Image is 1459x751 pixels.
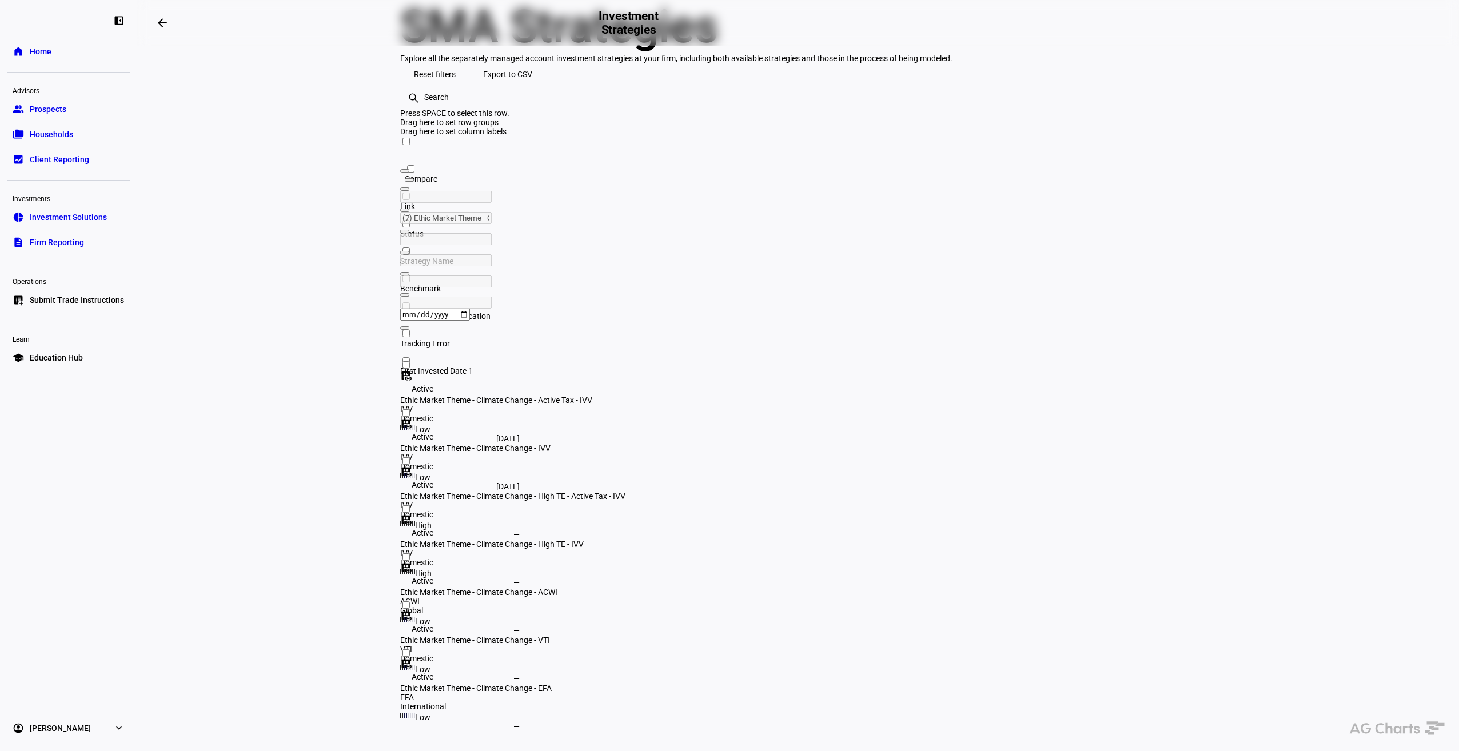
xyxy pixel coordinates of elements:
input: First Invested Date Filter Input [400,309,470,321]
a: groupProspects [7,98,130,121]
span: Prospects [30,103,66,115]
eth-mat-symbol: home [13,46,24,57]
input: Benchmark Classification Filter Input [400,254,492,266]
input: Press Space to toggle row selection (unchecked) [402,361,410,369]
eth-mat-symbol: bid_landscape [13,154,24,165]
button: Open Filter Menu [400,293,409,297]
span: Export to CSV [483,63,532,86]
span: Investment Solutions [30,211,107,223]
div: — [400,722,520,731]
span: Benchmark [400,284,441,293]
div: Active [400,526,439,540]
span: Tracking Error [400,339,450,348]
div: Explore all the separately managed account investment strategies at your firm, including both ava... [400,54,1196,63]
input: Press Space to toggle row selection (unchecked) [402,553,410,561]
div: Ethic Market Theme - Climate Change - IVV [400,444,705,453]
eth-mat-symbol: school [13,352,24,363]
mat-icon: dataset_linked [400,562,412,574]
span: Submit Trade Instructions [30,294,124,306]
div: Active [400,622,439,636]
div: Column Labels [400,127,1196,136]
button: Export to CSV [469,63,546,86]
input: Press Space to toggle row selection (unchecked) [402,409,410,417]
span: Reset filters [414,63,456,86]
div: Ethic Market Theme - Climate Change - Active Tax - IVV [400,396,705,405]
eth-mat-symbol: list_alt_add [13,294,24,306]
span: Drag here to set column labels [400,127,507,136]
button: Open Filter Menu [400,251,409,254]
a: bid_landscapeClient Reporting [7,148,130,171]
input: Press Space to toggle row selection (unchecked) [402,457,410,465]
div: International [400,702,531,711]
div: Investments [7,190,130,206]
div: Ethic Market Theme - Climate Change - High TE - IVV [400,540,705,549]
div: Ethic Market Theme - Climate Change - High TE - Active Tax - IVV [400,492,705,501]
input: Press Space to toggle all rows selection (unchecked) [402,138,410,145]
div: IVV [400,549,480,558]
a: descriptionFirm Reporting [7,231,130,254]
input: Press Space to toggle all rows selection (unchecked) [402,357,410,365]
div: EFA [400,693,480,702]
input: Press Space to toggle row selection (unchecked) [402,505,410,513]
span: Households [30,129,73,140]
input: Benchmark Filter Input [400,233,492,245]
input: Search [423,91,517,103]
input: Status Filter Input [400,191,492,203]
div: Ethic Market Theme - Climate Change - EFA [400,684,705,693]
mat-icon: arrow_backwards [156,16,169,30]
eth-mat-symbol: pie_chart [13,211,24,223]
div: Low [400,711,489,722]
div: Active [400,574,439,588]
mat-icon: dataset_linked [400,610,412,622]
span: Education Hub [30,352,83,363]
div: IVV [400,453,480,462]
button: Open Filter Menu [405,178,414,182]
div: Active [400,382,439,396]
mat-icon: search [407,91,418,103]
a: pie_chartInvestment Solutions [7,206,130,229]
eth-mat-symbol: expand_more [113,722,125,734]
span: Compare [405,174,437,183]
span: Home [30,46,51,57]
mat-icon: dataset_linked [400,514,412,526]
input: Strategy Name Filter Input [400,212,492,224]
button: Open Filter Menu [400,169,409,173]
div: Active [400,478,439,492]
input: Press Space to toggle row selection (unchecked) [402,601,410,609]
eth-mat-symbol: left_panel_close [113,15,125,26]
h2: Investment Strategies [583,9,675,37]
span: [PERSON_NAME] [30,722,91,734]
eth-mat-symbol: account_circle [13,722,24,734]
a: folder_copyHouseholds [7,123,130,146]
mat-icon: dataset_linked [400,370,412,382]
span: Client Reporting [30,154,89,165]
button: Open Filter Menu [400,187,409,191]
button: Open Filter Menu [400,272,409,275]
div: Active [400,670,439,684]
input: Press Space to toggle all rows selection (unchecked) [402,330,410,337]
div: Press SPACE to select this row. [400,109,1196,118]
mat-icon: dataset_linked [400,658,412,670]
div: Learn [7,330,130,346]
div: Ethic Market Theme - Climate Change - VTI [400,636,705,645]
div: Active [400,430,439,444]
button: Open Filter Menu [400,326,409,330]
input: Press Space to toggle all rows selection (unchecked) [407,165,414,173]
div: Advisors [7,82,130,98]
span: Status [400,229,424,238]
button: Open Filter Menu [400,230,409,233]
div: Row Groups [400,118,1196,127]
button: Reset filters [400,63,469,86]
div: Operations [7,273,130,289]
mat-icon: dataset_linked [400,418,412,430]
eth-mat-symbol: group [13,103,24,115]
input: Press Space to toggle row selection (unchecked) [402,649,410,657]
div: IVV [400,405,480,414]
div: Ethic Market Theme - Climate Change - ACWI [400,588,705,597]
input: Date Filter Input [400,297,492,309]
button: Open Filter Menu [400,209,409,212]
mat-icon: dataset_linked [400,466,412,478]
div: ACWI [400,597,480,606]
a: homeHome [7,40,130,63]
eth-mat-symbol: description [13,237,24,248]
